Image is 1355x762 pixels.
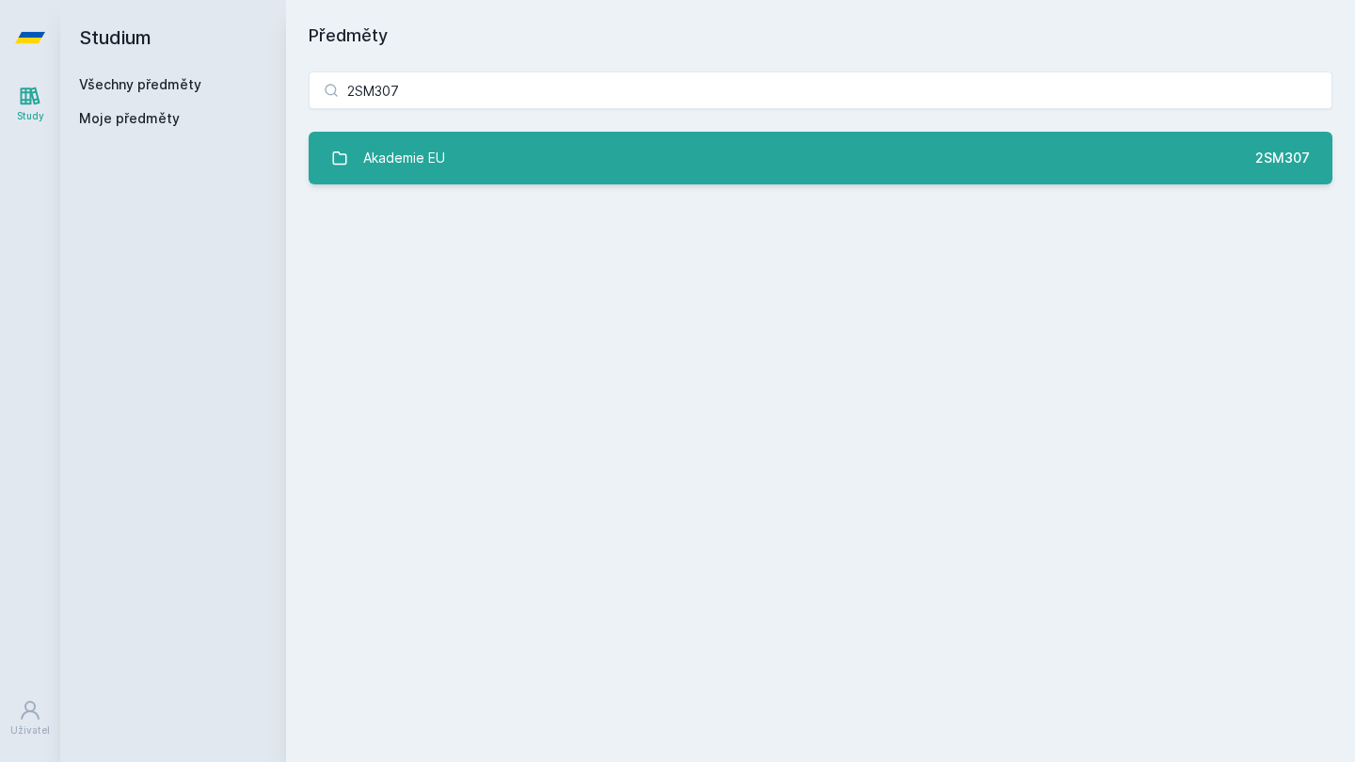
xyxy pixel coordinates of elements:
div: 2SM307 [1255,149,1310,167]
div: Uživatel [10,723,50,738]
div: Study [17,109,44,123]
a: Uživatel [4,690,56,747]
span: Moje předměty [79,109,180,128]
h1: Předměty [309,23,1332,49]
a: Study [4,75,56,133]
div: Akademie EU [363,139,445,177]
input: Název nebo ident předmětu… [309,71,1332,109]
a: Všechny předměty [79,76,201,92]
a: Akademie EU 2SM307 [309,132,1332,184]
